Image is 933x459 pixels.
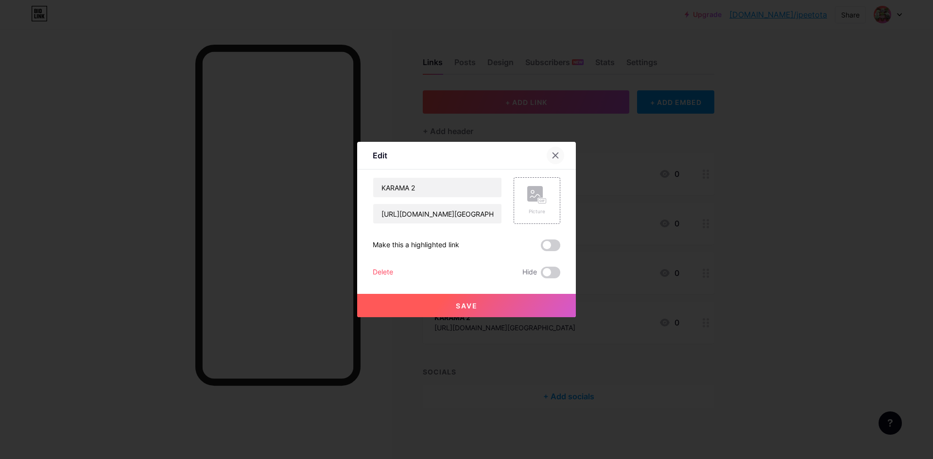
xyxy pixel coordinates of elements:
span: Save [456,302,478,310]
span: Hide [522,267,537,278]
div: Delete [373,267,393,278]
div: Picture [527,208,547,215]
input: Title [373,178,501,197]
div: Make this a highlighted link [373,239,459,251]
button: Save [357,294,576,317]
div: Edit [373,150,387,161]
input: URL [373,204,501,223]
